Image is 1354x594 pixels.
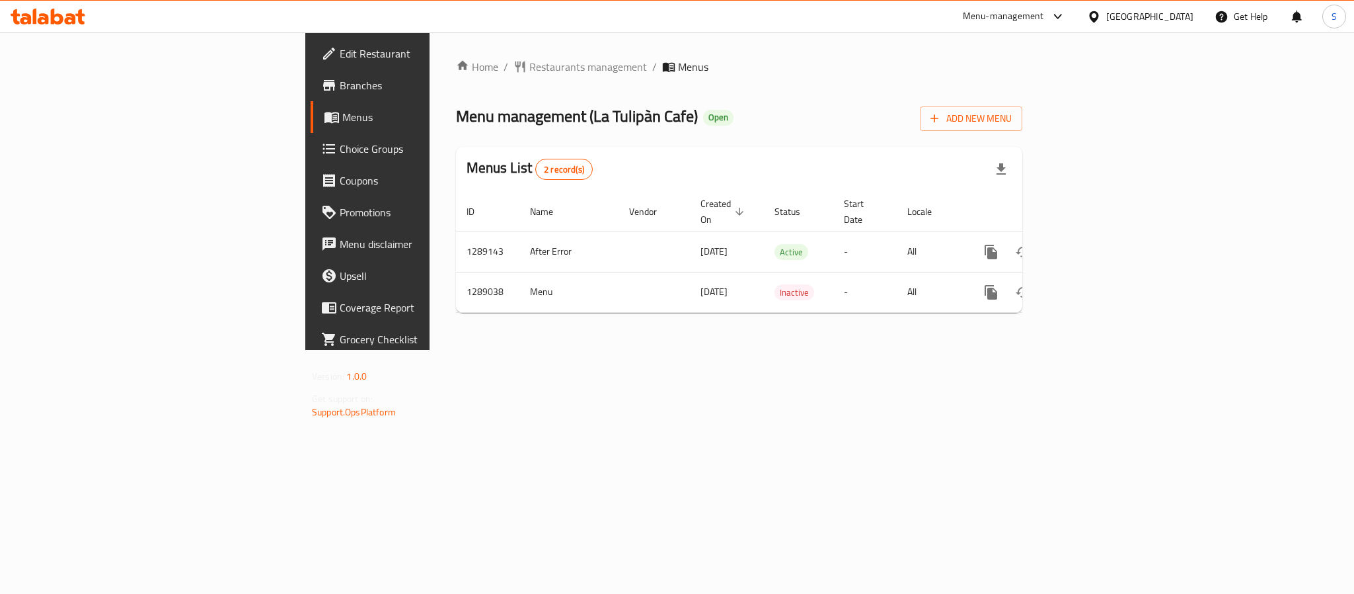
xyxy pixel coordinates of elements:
span: Grocery Checklist [340,331,521,347]
a: Edit Restaurant [311,38,531,69]
span: Get support on: [312,390,373,407]
span: Start Date [844,196,881,228]
span: 2 record(s) [536,163,592,176]
button: more [975,236,1007,268]
span: Locale [907,204,949,220]
span: Coverage Report [340,300,521,316]
a: Promotions [311,196,531,228]
div: Open [703,110,733,126]
span: Menu management ( La Tulipàn Cafe ) [456,101,698,131]
span: S [1332,9,1337,24]
button: Change Status [1007,236,1039,268]
span: Promotions [340,204,521,220]
td: After Error [519,232,619,272]
table: enhanced table [456,192,1113,313]
h2: Menus List [467,158,593,180]
span: Open [703,112,733,123]
span: Restaurants management [529,59,647,75]
span: Inactive [774,285,814,300]
div: Menu-management [963,9,1044,24]
a: Support.OpsPlatform [312,403,396,421]
span: Coupons [340,173,521,189]
span: Upsell [340,268,521,284]
th: Actions [965,192,1113,232]
button: Change Status [1007,276,1039,308]
span: Name [530,204,570,220]
a: Restaurants management [513,59,647,75]
td: - [833,232,897,272]
a: Grocery Checklist [311,323,531,355]
span: Add New Menu [930,110,1012,127]
a: Branches [311,69,531,101]
a: Upsell [311,260,531,292]
nav: breadcrumb [456,59,1022,75]
td: All [897,272,965,312]
span: [DATE] [700,283,728,300]
span: Edit Restaurant [340,46,521,62]
span: Menus [342,109,521,125]
span: [DATE] [700,243,728,260]
div: Inactive [774,284,814,300]
span: Choice Groups [340,141,521,157]
td: All [897,232,965,272]
a: Menu disclaimer [311,228,531,260]
div: Total records count [535,159,593,180]
a: Choice Groups [311,133,531,165]
span: 1.0.0 [346,368,367,385]
div: Active [774,244,808,260]
a: Coupons [311,165,531,196]
button: Add New Menu [920,106,1022,131]
span: Version: [312,368,344,385]
div: [GEOGRAPHIC_DATA] [1106,9,1193,24]
span: Created On [700,196,748,228]
span: Vendor [629,204,674,220]
td: - [833,272,897,312]
td: Menu [519,272,619,312]
span: Active [774,245,808,260]
button: more [975,276,1007,308]
span: Branches [340,77,521,93]
a: Menus [311,101,531,133]
span: ID [467,204,492,220]
a: Coverage Report [311,292,531,323]
span: Status [774,204,817,220]
span: Menus [678,59,708,75]
li: / [652,59,657,75]
div: Export file [985,153,1017,185]
span: Menu disclaimer [340,236,521,252]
